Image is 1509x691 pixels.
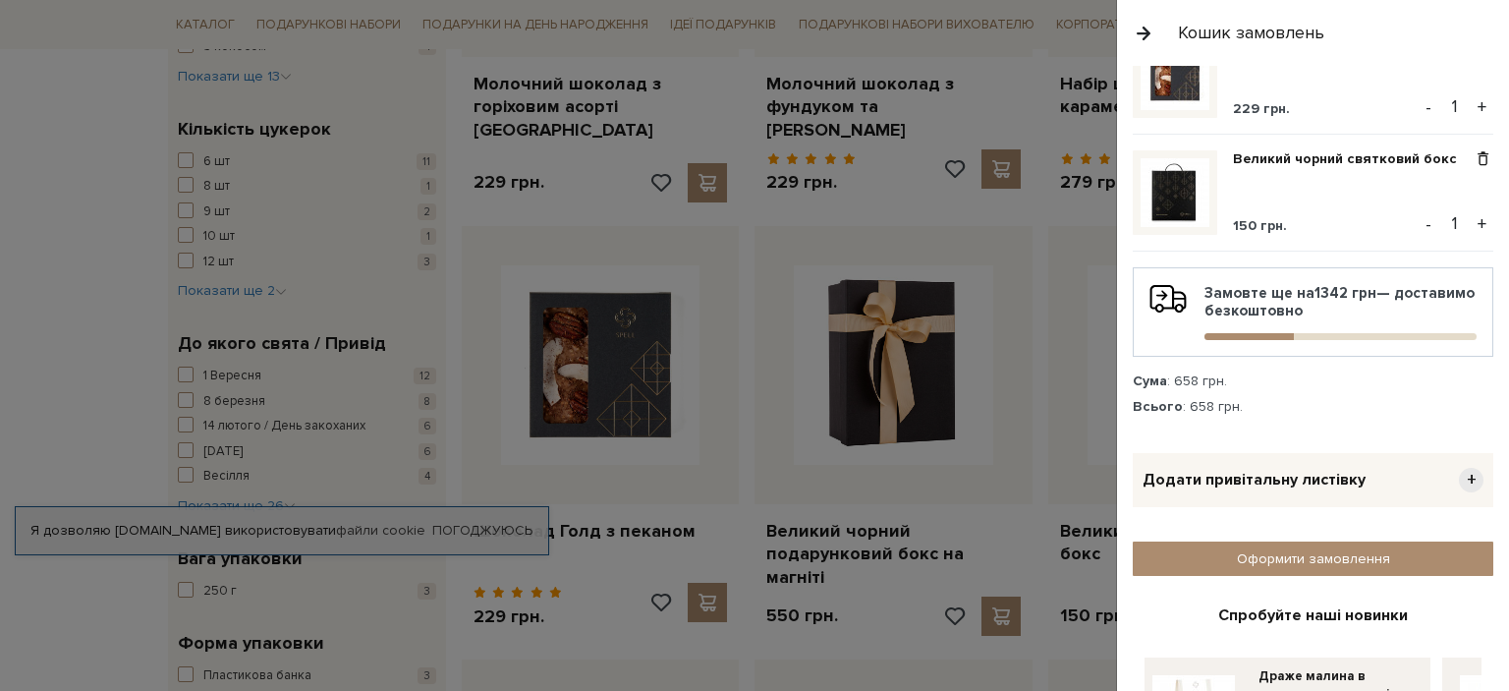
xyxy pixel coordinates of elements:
[1419,209,1438,239] button: -
[1233,217,1287,234] span: 150 грн.
[1141,41,1209,110] img: Шоколад Голд з пеканом
[1471,92,1493,122] button: +
[1133,373,1167,389] strong: Сума
[1149,284,1477,340] div: Замовте ще на — доставимо безкоштовно
[1143,470,1366,490] span: Додати привітальну листівку
[1419,92,1438,122] button: -
[1233,150,1472,168] a: Великий чорний святковий бокс
[1141,158,1209,227] img: Великий чорний святковий бокс
[1314,284,1376,302] b: 1342 грн
[1233,100,1290,117] span: 229 грн.
[1133,398,1183,415] strong: Всього
[1471,209,1493,239] button: +
[1133,398,1493,416] div: : 658 грн.
[1133,373,1493,390] div: : 658 грн.
[1178,22,1324,44] div: Кошик замовлень
[1133,542,1493,576] a: Оформити замовлення
[1459,468,1483,492] span: +
[1145,605,1481,626] div: Спробуйте наші новинки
